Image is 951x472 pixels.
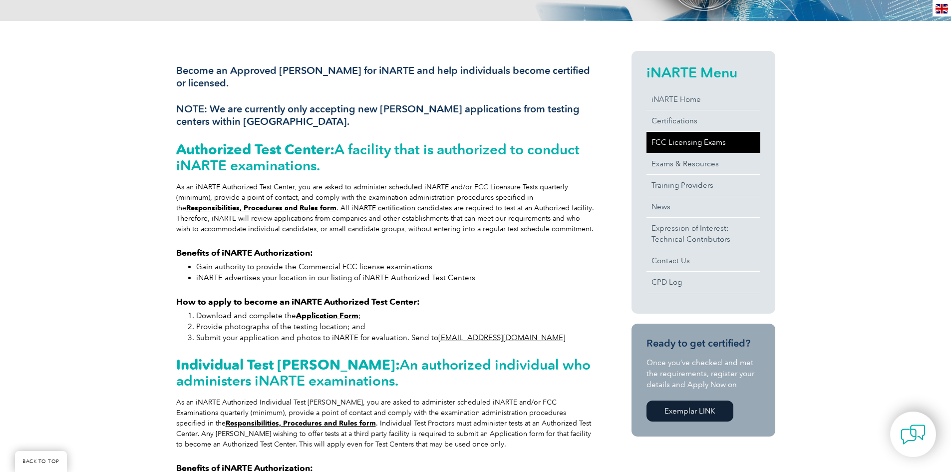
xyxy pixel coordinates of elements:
[176,397,596,450] div: As an iNARTE Authorized Individual Test [PERSON_NAME], you are asked to administer scheduled iNAR...
[176,248,313,258] strong: Benefits of iNARTE Authorization:
[936,4,948,13] img: en
[646,64,760,80] h2: iNARTE Menu
[646,196,760,217] a: News
[226,419,376,428] a: Responsibilities, Procedures and Rules form
[176,141,596,173] h2: A facility that is authorized to conduct iNARTE examinations.
[296,311,358,320] a: Application Form
[646,250,760,271] a: Contact Us
[176,356,400,373] strong: Individual Test [PERSON_NAME]:
[196,261,596,272] li: Gain authority to provide the Commercial FCC license examinations
[176,297,420,307] strong: How to apply to become an iNARTE Authorized Test Center:
[176,357,596,389] h2: An authorized individual who administers iNARTE examinations.
[176,64,596,89] h3: Become an Approved [PERSON_NAME] for iNARTE and help individuals become certified or licensed.
[646,153,760,174] a: Exams & Resources
[646,218,760,250] a: Expression of Interest:Technical Contributors
[646,337,760,350] h3: Ready to get certified?
[646,357,760,390] p: Once you’ve checked and met the requirements, register your details and Apply Now on
[646,132,760,153] a: FCC Licensing Exams
[901,422,926,447] img: contact-chat.png
[196,310,596,321] li: Download and complete the ;
[646,110,760,131] a: Certifications
[15,451,67,472] a: BACK TO TOP
[196,272,596,283] li: iNARTE advertises your location in our listing of iNARTE Authorized Test Centers
[176,182,596,234] div: As an iNARTE Authorized Test Center, you are asked to administer scheduled iNARTE and/or FCC Lice...
[186,204,336,212] a: Responsibilities, Procedures and Rules form
[646,401,733,422] a: Exemplar LINK
[646,272,760,293] a: CPD Log
[196,332,596,343] li: Submit your application and photos to iNARTE for evaluation. Send to
[646,175,760,196] a: Training Providers
[646,89,760,110] a: iNARTE Home
[196,321,596,332] li: Provide photographs of the testing location; and
[176,141,334,158] strong: Authorized Test Center:
[438,333,566,342] a: [EMAIL_ADDRESS][DOMAIN_NAME]
[176,103,596,128] h3: NOTE: We are currently only accepting new [PERSON_NAME] applications from testing centers within ...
